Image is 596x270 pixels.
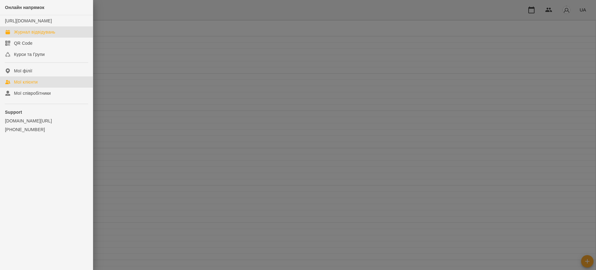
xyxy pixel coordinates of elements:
span: Онлайн напрямок [5,5,44,10]
div: Мої філії [14,68,32,74]
div: Мої співробітники [14,90,51,96]
div: Курси та Групи [14,51,45,57]
a: [URL][DOMAIN_NAME] [5,18,52,23]
a: [PHONE_NUMBER] [5,126,88,133]
a: [DOMAIN_NAME][URL] [5,118,88,124]
p: Support [5,109,88,115]
div: Журнал відвідувань [14,29,55,35]
div: QR Code [14,40,33,46]
div: Мої клієнти [14,79,38,85]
